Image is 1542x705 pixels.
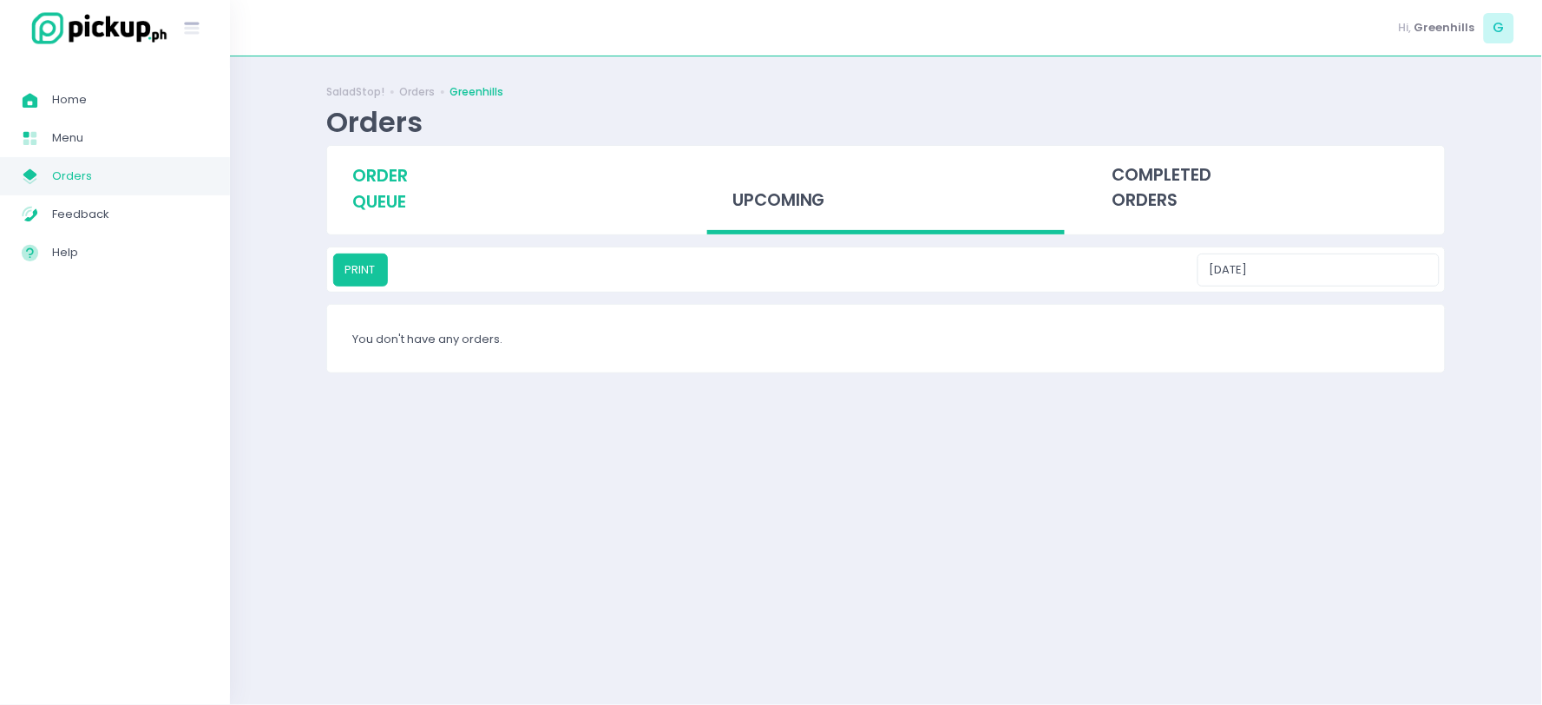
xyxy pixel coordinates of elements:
div: You don't have any orders. [327,305,1445,372]
span: G [1484,13,1514,43]
span: Feedback [52,203,208,226]
button: PRINT [333,254,388,287]
span: Menu [52,127,208,149]
span: Greenhills [1414,19,1475,36]
img: logo [22,10,169,47]
div: Orders [326,105,423,139]
span: Help [52,241,208,264]
a: Orders [399,84,435,100]
span: Hi, [1399,19,1412,36]
a: SaladStop! [326,84,384,100]
span: Orders [52,165,208,188]
a: Greenhills [449,84,503,100]
span: order queue [352,164,408,214]
span: Home [52,89,208,111]
div: completed orders [1086,146,1445,231]
div: upcoming [707,146,1066,235]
